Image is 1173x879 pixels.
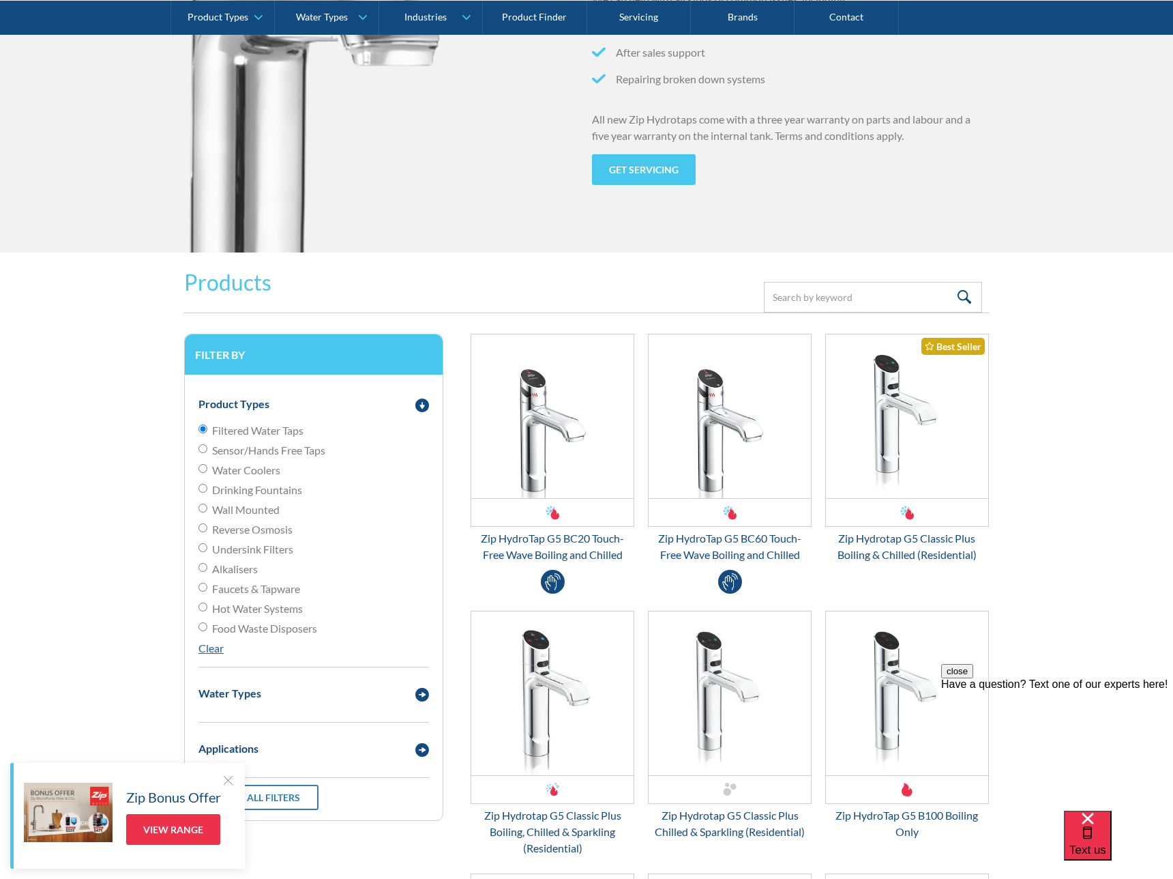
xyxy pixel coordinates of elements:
[921,338,985,355] div: Best Seller
[941,664,1173,828] iframe: podium webchat widget prompt
[648,807,812,840] div: Zip Hydrotap G5 Classic Plus Chilled & Sparkling (Residential)
[471,611,634,856] a: Zip Hydrotap G5 Classic Plus Boiling, Chilled & Sparkling (Residential)Zip Hydrotap G5 Classic Pl...
[198,563,207,572] input: Alkalisers
[764,282,982,313] input: Search by keyword
[592,111,989,144] p: All new Zip Hydrotaps come with a three year warranty on parts and labour and a five year warrant...
[198,685,261,702] div: Water Types
[648,530,812,563] div: Zip HydroTap G5 BC60 Touch-Free Wave Boiling and Chilled
[198,543,207,552] input: Undersink Filters
[296,11,348,23] div: Water Types
[648,611,812,840] a: Zip Hydrotap G5 Classic Plus Chilled & Sparkling (Residential)Zip Hydrotap G5 Classic Plus Chille...
[198,583,207,592] input: Faucets & Tapware
[826,611,988,775] img: Zip HydroTap G5 B100 Boiling Only
[592,154,696,185] a: Get servicing
[649,334,811,498] img: Zip HydroTap G5 BC60 Touch-Free Wave Boiling and Chilled
[198,523,207,532] input: Reverse Osmosis
[198,396,269,412] div: Product Types
[198,504,207,513] input: Wall Mounted
[825,611,989,840] a: Zip HydroTap G5 B100 Boiling OnlyZip HydroTap G5 B100 Boiling Only
[195,348,432,361] h3: Filter by
[24,783,113,842] img: Zip Bonus Offer
[198,484,207,493] input: Drinking Fountains
[592,71,989,87] li: Repairing broken down systems
[198,785,318,810] a: Reset all filters
[826,334,988,498] img: Zip Hydrotap G5 Classic Plus Boiling & Chilled (Residential)
[825,334,989,563] a: Zip Hydrotap G5 Classic Plus Boiling & Chilled (Residential)Best SellerZip Hydrotap G5 Classic Pl...
[825,807,989,840] div: Zip HydroTap G5 B100 Boiling Only
[212,561,258,577] span: Alkalisers
[198,464,207,473] input: Water Coolers
[212,620,317,637] span: Food Waste Disposers
[471,611,634,775] img: Zip Hydrotap G5 Classic Plus Boiling, Chilled & Sparkling (Residential)
[592,44,989,61] li: After sales support
[471,807,634,856] div: Zip Hydrotap G5 Classic Plus Boiling, Chilled & Sparkling (Residential)
[212,462,280,478] span: Water Coolers
[212,601,303,617] span: Hot Water Systems
[471,334,634,498] img: Zip HydroTap G5 BC20 Touch-Free Wave Boiling and Chilled
[198,642,224,654] a: Clear
[184,266,271,299] h2: Products
[648,334,812,563] a: Zip HydroTap G5 BC60 Touch-Free Wave Boiling and ChilledZip HydroTap G5 BC60 Touch-Free Wave Boil...
[198,603,207,611] input: Hot Water Systems
[649,611,811,775] img: Zip Hydrotap G5 Classic Plus Chilled & Sparkling (Residential)
[126,814,220,845] a: View Range
[471,530,634,563] div: Zip HydroTap G5 BC20 Touch-Free Wave Boiling and Chilled
[198,622,207,631] input: Food Waste Disposers
[198,424,207,433] input: Filtered Water Taps
[212,521,293,538] span: Reverse Osmosis
[212,442,325,459] span: Sensor/Hands Free Taps
[188,11,248,23] div: Product Types
[198,740,258,757] div: Applications
[212,502,280,518] span: Wall Mounted
[825,530,989,563] div: Zip Hydrotap G5 Classic Plus Boiling & Chilled (Residential)
[212,581,300,597] span: Faucets & Tapware
[212,482,302,498] span: Drinking Fountains
[198,444,207,453] input: Sensor/Hands Free Taps
[212,541,293,558] span: Undersink Filters
[1064,811,1173,879] iframe: podium webchat widget bubble
[404,11,447,23] div: Industries
[212,422,303,439] span: Filtered Water Taps
[471,334,634,563] a: Zip HydroTap G5 BC20 Touch-Free Wave Boiling and ChilledZip HydroTap G5 BC20 Touch-Free Wave Boil...
[126,787,221,807] h5: Zip Bonus Offer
